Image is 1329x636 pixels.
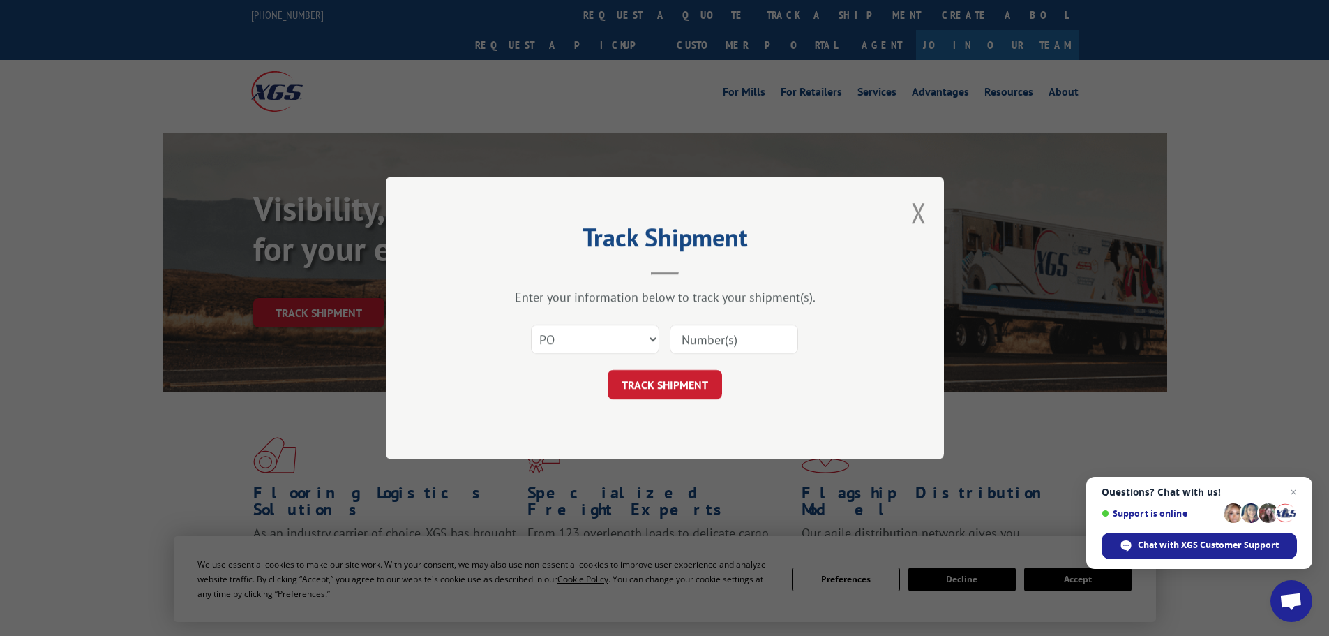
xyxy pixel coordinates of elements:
[1102,508,1219,519] span: Support is online
[1285,484,1302,501] span: Close chat
[1138,539,1279,552] span: Chat with XGS Customer Support
[456,289,874,305] div: Enter your information below to track your shipment(s).
[911,194,926,231] button: Close modal
[456,228,874,254] h2: Track Shipment
[608,370,722,399] button: TRACK SHIPMENT
[1102,487,1297,498] span: Questions? Chat with us!
[1270,580,1312,622] div: Open chat
[1102,533,1297,559] div: Chat with XGS Customer Support
[670,325,798,354] input: Number(s)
